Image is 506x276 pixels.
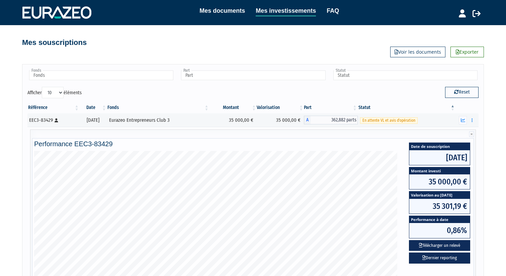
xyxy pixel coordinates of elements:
td: 35 000,00 € [209,113,257,127]
span: En attente VL et avis d'opération [360,117,418,124]
a: Dernier reporting [409,253,470,264]
select: Afficheréléments [42,87,64,98]
span: A [304,116,311,124]
h4: Performance EEC3-83429 [34,140,472,148]
a: Mes investissements [256,6,316,16]
span: 362,882 parts [311,116,357,124]
a: Exporter [450,47,484,57]
th: Fonds: activer pour trier la colonne par ordre croissant [107,102,209,113]
th: Statut : activer pour trier la colonne par ordre d&eacute;croissant [358,102,455,113]
th: Montant: activer pour trier la colonne par ordre croissant [209,102,257,113]
th: Valorisation: activer pour trier la colonne par ordre croissant [257,102,304,113]
a: Mes documents [199,6,245,15]
button: Télécharger un relevé [409,240,470,251]
h4: Mes souscriptions [22,39,87,47]
div: Eurazeo Entrepreneurs Club 3 [109,117,207,124]
th: Part: activer pour trier la colonne par ordre croissant [304,102,357,113]
th: Date: activer pour trier la colonne par ordre croissant [80,102,107,113]
div: EEC3-83429 [29,117,77,124]
span: 0,86% [409,223,470,238]
label: Afficher éléments [27,87,82,98]
div: A - Eurazeo Entrepreneurs Club 3 [304,116,357,124]
span: Performance à date [409,216,470,223]
span: Date de souscription [409,143,470,150]
span: Valorisation au [DATE] [409,191,470,199]
a: Voir les documents [390,47,445,57]
span: 35 000,00 € [409,174,470,189]
th: Référence : activer pour trier la colonne par ordre croissant [27,102,80,113]
i: [Français] Personne physique [55,118,58,122]
span: 35 301,19 € [409,199,470,214]
div: [DATE] [82,117,105,124]
span: Montant investi [409,167,470,174]
span: [DATE] [409,150,470,165]
a: FAQ [327,6,339,15]
td: 35 000,00 € [257,113,304,127]
img: 1732889491-logotype_eurazeo_blanc_rvb.png [22,6,91,18]
button: Reset [445,87,479,98]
